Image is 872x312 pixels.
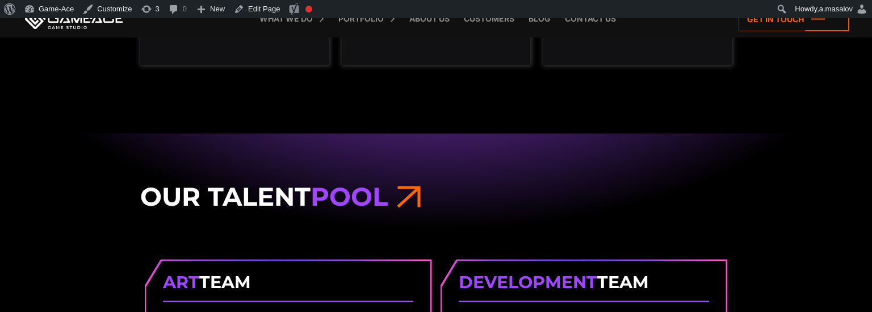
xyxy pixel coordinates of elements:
span: Pool [311,181,388,212]
span: Art [163,272,199,293]
span: a.masalov [819,5,853,13]
span: Development [459,272,597,293]
a: Get in touch [739,7,849,31]
div: Focus keyphrase not set [305,6,312,13]
strong: Team [459,269,708,295]
h3: Our Talent [140,181,732,213]
strong: Team [163,269,413,295]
